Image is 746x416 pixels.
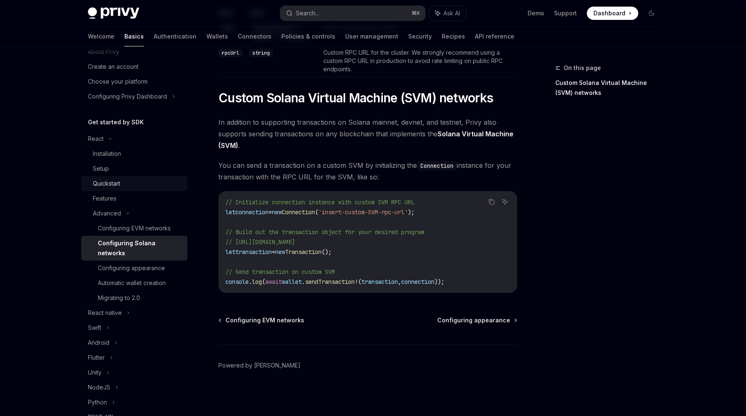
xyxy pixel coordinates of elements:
a: Wallets [206,27,228,46]
button: Search...⌘K [280,6,425,21]
span: await [265,278,282,285]
span: sendTransaction [305,278,355,285]
a: Setup [81,161,187,176]
a: Configuring appearance [437,316,516,324]
a: Powered by [PERSON_NAME] [218,361,300,370]
span: You can send a transaction on a custom SVM by initializing the instance for your transaction with... [218,160,517,183]
span: Transaction [285,248,322,256]
a: Quickstart [81,176,187,191]
div: Swift [88,323,101,333]
span: connection [401,278,434,285]
div: Unity [88,368,102,377]
button: Ask AI [499,196,510,207]
span: // Initialize connection instance with custom SVM RPC URL [225,198,414,206]
span: Connection [282,208,315,216]
span: . [249,278,252,285]
a: Support [554,9,577,17]
div: Choose your platform [88,77,148,87]
span: new [275,248,285,256]
span: transaction [235,248,272,256]
td: Custom RPC URL for the cluster. We strongly recommend using a custom RPC URL in production to avo... [320,45,517,77]
span: // Build out the transaction object for your desired program [225,228,424,236]
a: Create an account [81,59,187,74]
a: Configuring appearance [81,261,187,276]
span: Configuring appearance [437,316,510,324]
h5: Get started by SDK [88,117,144,127]
div: Android [88,338,109,348]
span: = [272,248,275,256]
a: Configuring EVM networks [81,221,187,236]
div: Configuring Privy Dashboard [88,92,167,102]
button: Toggle dark mode [645,7,658,20]
span: Ask AI [443,9,460,17]
a: Installation [81,146,187,161]
a: Features [81,191,187,206]
div: Python [88,397,107,407]
a: Choose your platform [81,74,187,89]
button: Copy the contents from the code block [486,196,497,207]
button: Ask AI [429,6,466,21]
a: Configuring Solana networks [81,236,187,261]
div: Quickstart [93,179,120,189]
span: . [302,278,305,285]
span: let [225,248,235,256]
div: Configuring Solana networks [98,238,182,258]
a: Welcome [88,27,114,46]
a: Authentication [154,27,196,46]
span: In addition to supporting transactions on Solana mainnet, devnet, and testnet, Privy also support... [218,116,517,151]
span: ( [262,278,265,285]
div: Create an account [88,62,138,72]
a: Demo [528,9,544,17]
a: Basics [124,27,144,46]
span: On this page [564,63,601,73]
span: (); [322,248,332,256]
div: React [88,134,104,144]
span: log [252,278,262,285]
span: Dashboard [593,9,625,17]
span: ); [408,208,414,216]
span: // Send transaction on custom SVM [225,268,335,276]
a: Policies & controls [281,27,335,46]
a: Dashboard [587,7,638,20]
div: Flutter [88,353,105,363]
span: connection [235,208,269,216]
a: Migrating to 2.0 [81,290,187,305]
code: string [249,49,273,57]
div: React native [88,308,122,318]
div: Migrating to 2.0 [98,293,140,303]
div: Configuring EVM networks [98,223,171,233]
span: transaction [361,278,398,285]
span: new [272,208,282,216]
span: ( [358,278,361,285]
a: Recipes [442,27,465,46]
span: // [URL][DOMAIN_NAME] [225,238,295,246]
span: console [225,278,249,285]
span: 'insert-custom-SVM-rpc-url' [318,208,408,216]
span: Custom Solana Virtual Machine (SVM) networks [218,90,493,105]
span: = [269,208,272,216]
a: User management [345,27,398,46]
span: )); [434,278,444,285]
span: ! [355,278,358,285]
code: rpcUrl [218,49,242,57]
a: Automatic wallet creation [81,276,187,290]
a: Security [408,27,432,46]
code: Connection [417,161,457,170]
div: Setup [93,164,109,174]
div: NodeJS [88,382,110,392]
div: Search... [296,8,319,18]
a: Custom Solana Virtual Machine (SVM) networks [555,76,665,99]
div: Configuring appearance [98,263,165,273]
span: ( [315,208,318,216]
a: Solana Virtual Machine (SVM) [218,130,513,150]
span: ⌘ K [412,10,420,17]
span: wallet [282,278,302,285]
span: Configuring EVM networks [225,316,304,324]
img: dark logo [88,7,139,19]
a: API reference [475,27,514,46]
span: , [398,278,401,285]
div: Advanced [93,208,121,218]
span: let [225,208,235,216]
div: Installation [93,149,121,159]
div: Automatic wallet creation [98,278,166,288]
